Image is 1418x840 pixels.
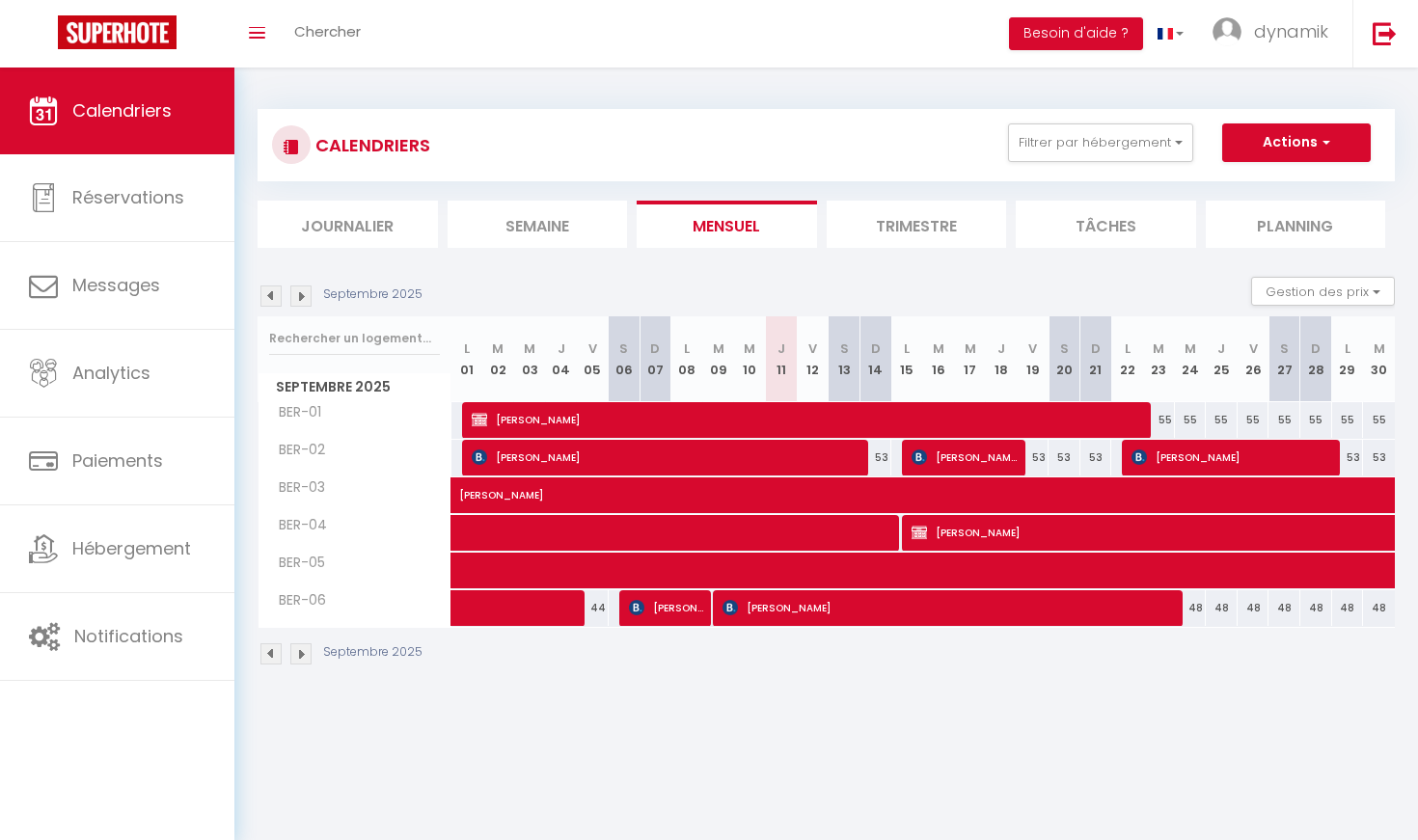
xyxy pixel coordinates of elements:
img: ... [1213,17,1241,46]
th: 28 [1300,316,1332,402]
abbr: D [871,339,881,358]
abbr: M [492,339,504,358]
th: 07 [640,316,671,402]
div: 55 [1363,402,1395,438]
span: Messages [72,273,160,297]
span: dynamik [1254,19,1328,43]
div: 55 [1143,402,1175,438]
span: [PERSON_NAME] [1132,439,1333,475]
span: [PERSON_NAME] [912,439,1018,475]
th: 30 [1363,316,1395,402]
div: 55 [1332,402,1364,438]
abbr: S [619,339,628,358]
li: Journalier [258,201,438,248]
div: 53 [1049,440,1080,475]
abbr: L [464,339,470,358]
span: Analytics [72,361,150,385]
div: 48 [1238,590,1269,626]
th: 21 [1080,316,1112,402]
li: Tâches [1016,201,1196,248]
abbr: M [965,339,976,358]
th: 09 [702,316,734,402]
span: BER-03 [261,477,334,499]
abbr: M [1185,339,1196,358]
abbr: S [1060,339,1069,358]
abbr: M [933,339,944,358]
abbr: D [650,339,660,358]
th: 01 [451,316,483,402]
img: Super Booking [58,15,177,49]
abbr: S [840,339,849,358]
abbr: L [904,339,910,358]
abbr: L [1125,339,1131,358]
button: Gestion des prix [1251,277,1395,306]
abbr: D [1311,339,1321,358]
span: BER-05 [261,553,334,574]
th: 22 [1111,316,1143,402]
th: 26 [1238,316,1269,402]
abbr: V [1249,339,1258,358]
input: Rechercher un logement... [269,321,440,356]
span: BER-04 [261,515,334,536]
th: 20 [1049,316,1080,402]
th: 08 [671,316,703,402]
th: 06 [609,316,641,402]
div: 55 [1238,402,1269,438]
span: BER-01 [261,402,334,423]
div: 48 [1363,590,1395,626]
abbr: M [713,339,724,358]
th: 11 [766,316,798,402]
th: 12 [797,316,829,402]
th: 16 [923,316,955,402]
abbr: V [1028,339,1037,358]
span: Réservations [72,185,184,209]
abbr: V [808,339,817,358]
p: Septembre 2025 [323,643,423,662]
img: logout [1373,21,1397,45]
abbr: D [1091,339,1101,358]
span: Septembre 2025 [259,373,450,401]
div: 55 [1175,402,1207,438]
div: 48 [1206,590,1238,626]
button: Filtrer par hébergement [1008,123,1193,162]
abbr: M [1374,339,1385,358]
th: 05 [577,316,609,402]
p: Septembre 2025 [323,285,423,304]
abbr: L [684,339,690,358]
li: Semaine [448,201,628,248]
div: 48 [1268,590,1300,626]
div: 55 [1268,402,1300,438]
div: 53 [859,440,891,475]
th: 18 [986,316,1018,402]
span: Paiements [72,448,163,473]
div: 53 [1363,440,1395,475]
abbr: J [777,339,785,358]
th: 03 [514,316,546,402]
a: [PERSON_NAME] [451,477,483,514]
span: [PERSON_NAME] [629,589,703,626]
th: 29 [1332,316,1364,402]
div: 55 [1206,402,1238,438]
span: [PERSON_NAME] [472,401,1151,438]
th: 17 [954,316,986,402]
th: 02 [482,316,514,402]
abbr: V [588,339,597,358]
li: Planning [1206,201,1386,248]
th: 23 [1143,316,1175,402]
button: Actions [1222,123,1371,162]
th: 25 [1206,316,1238,402]
li: Trimestre [827,201,1007,248]
th: 10 [734,316,766,402]
abbr: J [558,339,565,358]
span: Calendriers [72,98,172,122]
abbr: J [997,339,1005,358]
div: 53 [1332,440,1364,475]
span: Notifications [74,624,183,648]
div: 48 [1332,590,1364,626]
button: Besoin d'aide ? [1009,17,1143,50]
th: 14 [859,316,891,402]
li: Mensuel [637,201,817,248]
div: 53 [1080,440,1112,475]
div: 48 [1175,590,1207,626]
span: BER-02 [261,440,334,461]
